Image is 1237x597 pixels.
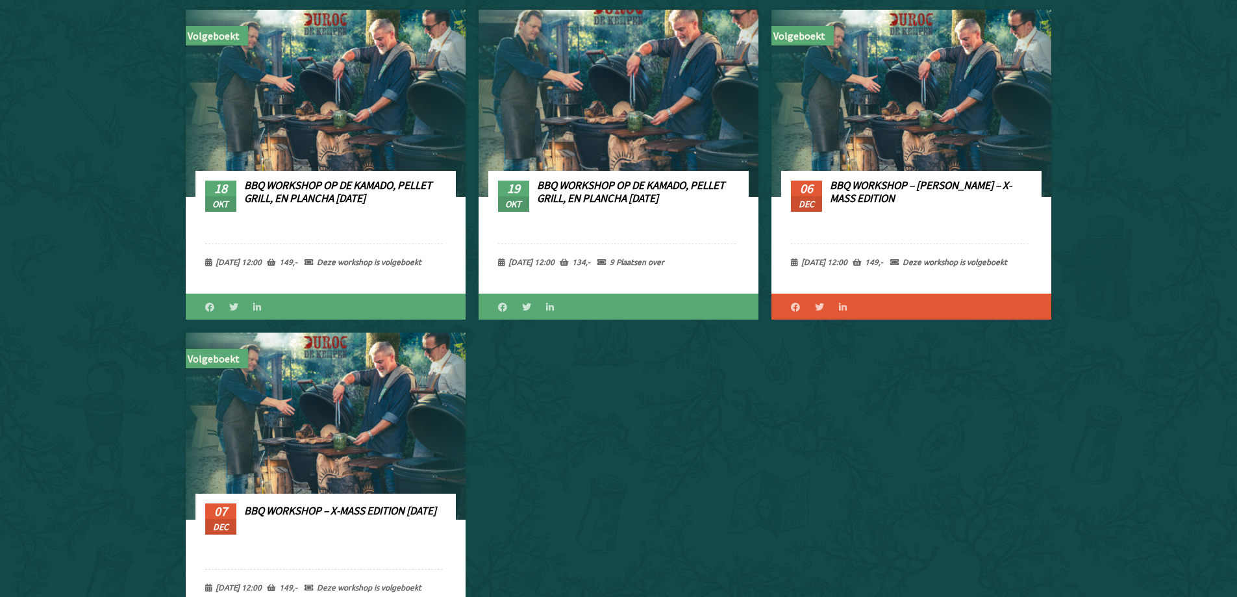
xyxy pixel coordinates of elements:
[890,257,1007,267] span: Deze workshop is volgeboekt
[205,181,236,196] span: 18
[830,178,1012,205] a: BBQ Workshop – [PERSON_NAME] – X-Mass edition
[186,333,466,520] img: BBQ Workshop duroc de kempen
[791,196,822,212] span: dec
[179,26,248,45] span: Volgeboekt
[244,503,436,518] a: BBQ Workshop – X-Mass edition [DATE]
[791,181,822,196] span: 06
[244,178,432,205] a: BBQ Workshop op de Kamado, Pellet Grill, en Plancha [DATE]
[205,257,262,267] span: [DATE] 12:00
[771,10,1051,197] img: BBQ Workshop duroc de kempen
[498,181,529,196] span: 19
[186,10,466,197] img: BBQ Workshop duroc de kempen
[205,196,236,212] span: okt
[765,26,834,45] span: Volgeboekt
[305,582,421,592] span: Deze workshop is volgeboekt
[498,196,529,212] span: okt
[205,582,262,592] span: [DATE] 12:00
[498,257,555,267] span: [DATE] 12:00
[205,503,236,519] span: 07
[205,519,236,535] span: dec
[179,349,248,368] span: Volgeboekt
[537,178,725,205] a: BBQ Workshop op de Kamado, Pellet Grill, en Plancha [DATE]
[305,257,421,267] span: Deze workshop is volgeboekt
[791,257,847,267] span: [DATE] 12:00
[597,257,664,267] span: 9 Plaatsen over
